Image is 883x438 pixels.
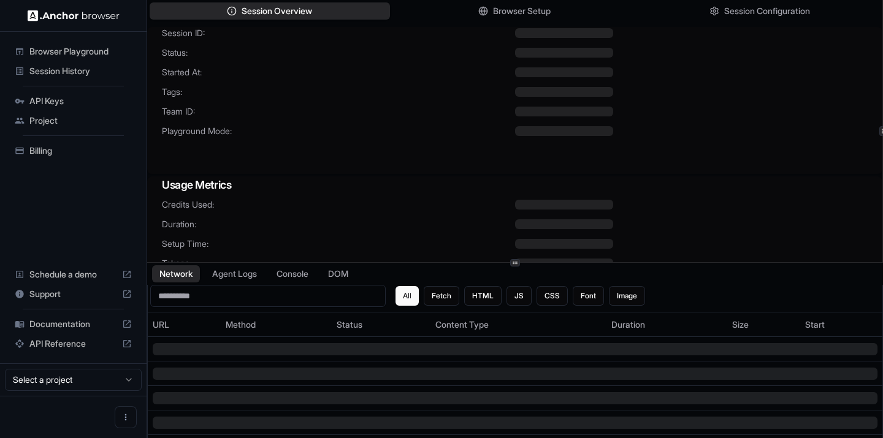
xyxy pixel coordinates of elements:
[162,66,515,78] span: Started At:
[29,95,132,107] span: API Keys
[573,286,604,306] button: Font
[537,286,568,306] button: CSS
[29,288,117,300] span: Support
[242,5,312,17] span: Session Overview
[611,319,722,331] div: Duration
[29,338,117,350] span: API Reference
[29,45,132,58] span: Browser Playground
[162,125,515,137] span: Playground Mode:
[724,5,810,17] span: Session Configuration
[10,111,137,130] div: Project
[29,318,117,330] span: Documentation
[10,314,137,334] div: Documentation
[162,27,515,39] span: Session ID:
[226,319,327,331] div: Method
[29,115,132,127] span: Project
[10,265,137,284] div: Schedule a demo
[205,265,264,282] button: Agent Logs
[162,176,868,194] h3: Usage Metrics
[269,265,316,282] button: Console
[10,42,137,61] div: Browser Playground
[153,319,216,331] div: URL
[162,257,515,270] span: Tokens:
[152,265,200,282] button: Network
[29,145,132,157] span: Billing
[337,319,426,331] div: Status
[732,319,795,331] div: Size
[162,198,515,211] span: Credits Used:
[396,286,419,306] button: All
[162,218,515,230] span: Duration:
[29,268,117,281] span: Schedule a demo
[464,286,502,306] button: HTML
[321,265,356,282] button: DOM
[493,5,551,17] span: Browser Setup
[424,286,459,306] button: Fetch
[10,284,137,304] div: Support
[10,61,137,81] div: Session History
[10,91,137,111] div: API Keys
[506,286,532,306] button: JS
[435,319,601,331] div: Content Type
[162,238,515,250] span: Setup Time:
[115,406,137,428] button: Open menu
[609,286,645,306] button: Image
[805,319,877,331] div: Start
[10,334,137,353] div: API Reference
[162,47,515,59] span: Status:
[29,65,132,77] span: Session History
[28,10,120,21] img: Anchor Logo
[162,86,515,98] span: Tags:
[10,141,137,160] div: Billing
[162,105,515,118] span: Team ID:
